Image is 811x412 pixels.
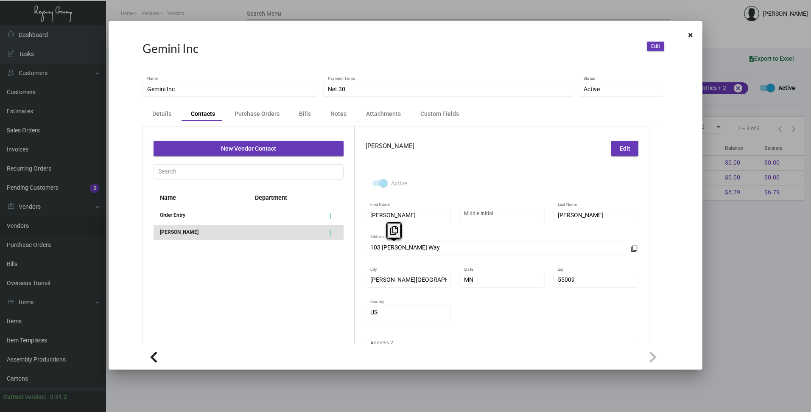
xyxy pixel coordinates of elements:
[235,109,280,118] div: Purchase Orders
[158,168,339,175] input: Search
[584,86,600,92] span: Active
[154,228,249,236] div: [PERSON_NAME]
[370,244,622,251] input: Enter a location
[370,212,447,219] input: First Name
[249,194,344,202] span: Department
[390,226,398,235] i: Copy
[620,145,630,152] span: Edit
[330,109,347,118] div: Notes
[3,392,47,401] div: Current version:
[611,141,638,156] button: Edit
[631,248,638,255] mat-icon: filter_none
[420,109,459,118] div: Custom Fields
[647,42,664,51] button: Edit
[191,109,215,118] div: Contacts
[366,109,401,118] div: Attachments
[391,178,407,188] span: Active
[299,109,311,118] div: Bills
[154,211,249,219] div: Order Entry
[143,42,199,56] h2: Gemini Inc
[651,43,660,49] span: Edit
[154,141,344,156] button: New Vendor Contact
[221,145,276,152] span: New Vendor Contact
[558,212,634,219] input: Last Name
[147,86,313,93] input: VendorName
[366,141,414,151] h4: [PERSON_NAME]
[154,194,249,202] span: Name
[152,109,171,118] div: Details
[50,392,67,401] div: 0.51.2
